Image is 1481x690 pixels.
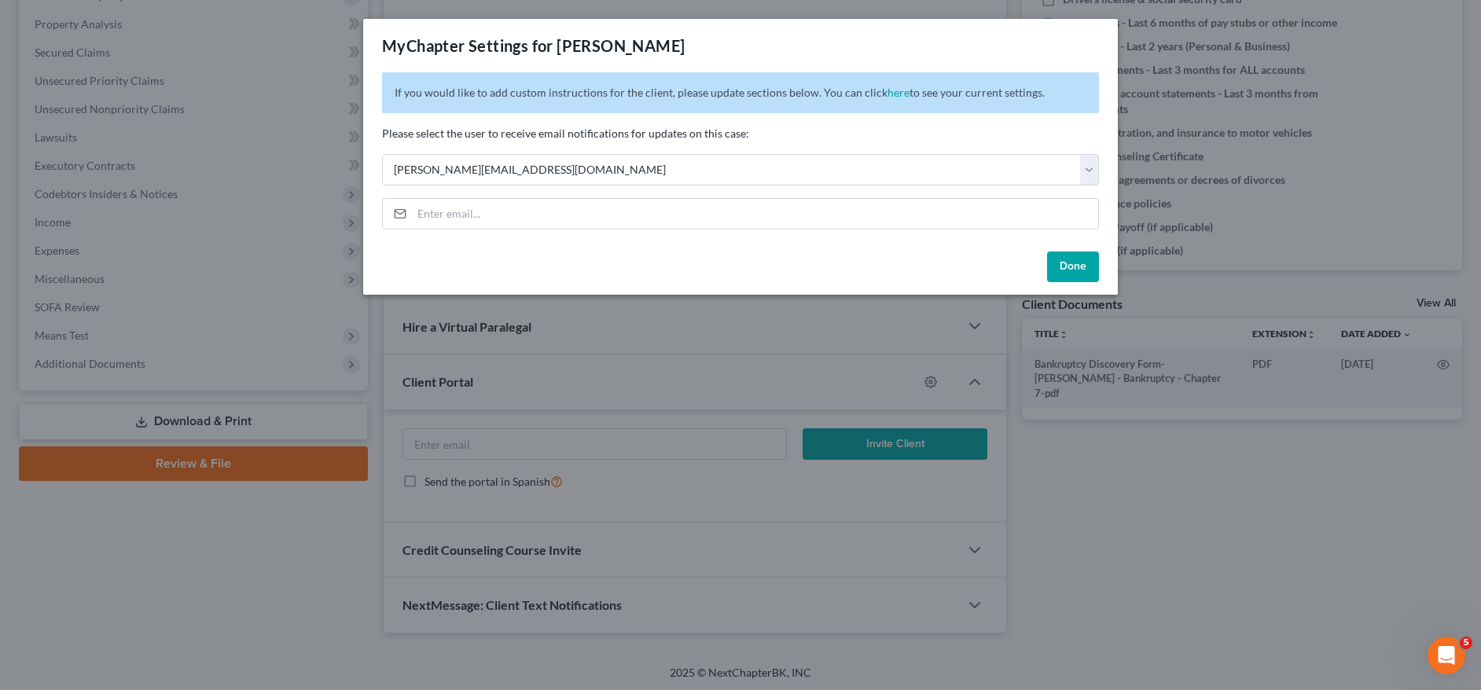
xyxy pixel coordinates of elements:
span: If you would like to add custom instructions for the client, please update sections below. [395,86,821,99]
p: Please select the user to receive email notifications for updates on this case: [382,126,1099,141]
button: Done [1047,251,1099,283]
iframe: Intercom live chat [1428,637,1465,674]
a: here [887,86,910,99]
input: Enter email... [412,199,1098,229]
span: 5 [1460,637,1472,649]
span: You can click to see your current settings. [824,86,1045,99]
div: MyChapter Settings for [PERSON_NAME] [382,35,685,57]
